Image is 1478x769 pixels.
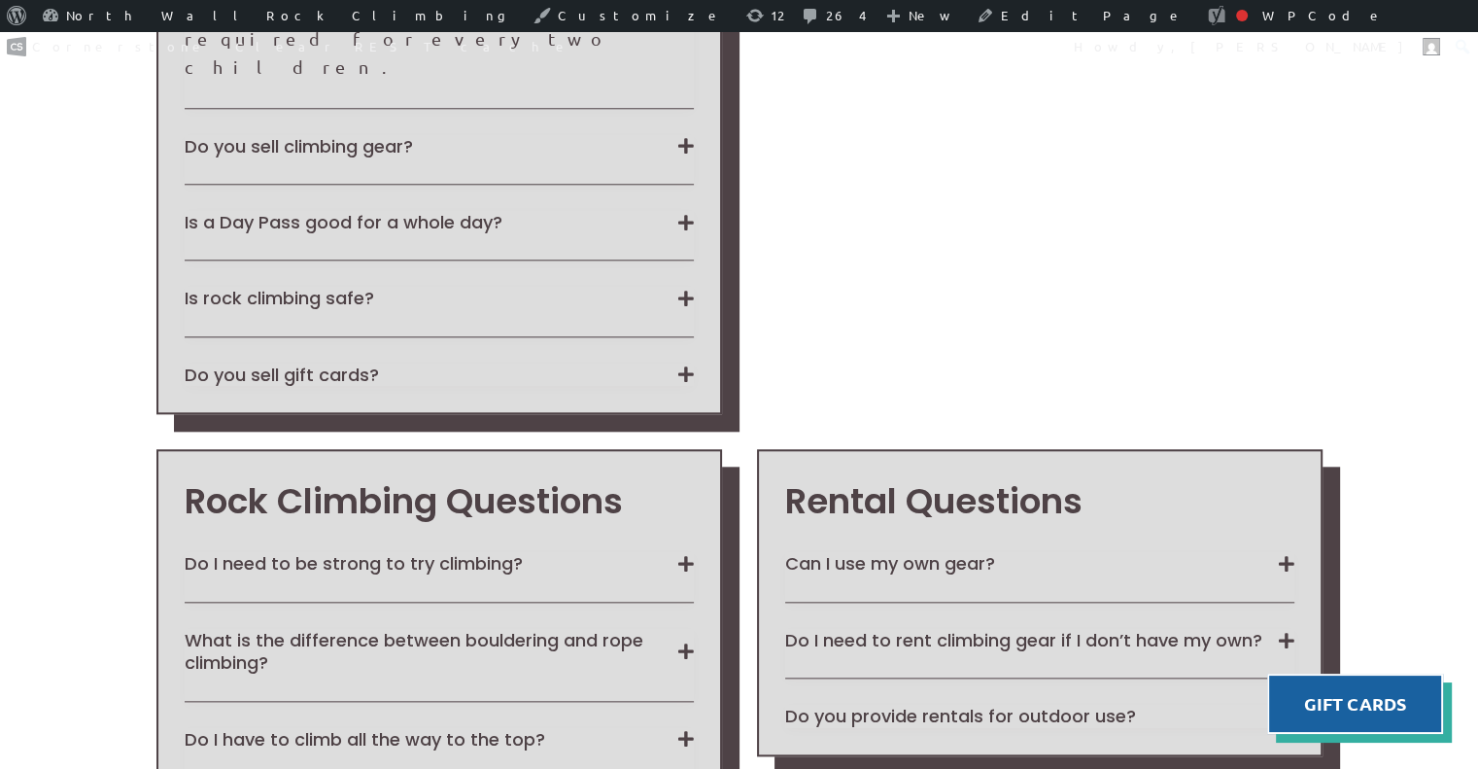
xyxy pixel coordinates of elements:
h3: Rock Climbing Questions [185,477,694,526]
span: [PERSON_NAME] [1190,38,1417,54]
a: Clear REST cache [223,31,586,62]
a: Howdy,[PERSON_NAME] [1067,31,1448,62]
div: Focus keyphrase not set [1236,10,1248,21]
h3: Rental Questions [785,477,1294,526]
